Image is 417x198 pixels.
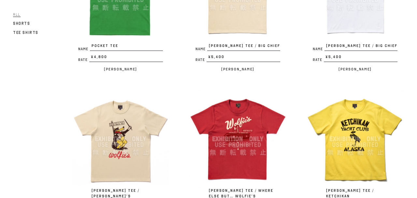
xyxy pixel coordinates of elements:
[13,29,38,37] a: Tee Shirts
[13,30,38,35] span: Tee Shirts
[324,43,397,51] span: [PERSON_NAME] TEE / BIG CHIEF
[90,43,163,51] span: POCKET TEE
[13,10,21,18] a: All
[72,65,169,73] p: [PERSON_NAME]
[13,12,21,17] span: All
[313,47,324,51] span: Name
[207,43,280,51] span: [PERSON_NAME] TEE / BIG CHIEF
[189,65,287,73] p: [PERSON_NAME]
[78,47,90,51] span: Name
[89,54,163,62] span: ¥4,800
[306,90,404,188] img: JOE MCCOY TEE / KETCHIKAN
[13,20,30,27] a: Shorts
[13,21,30,26] span: Shorts
[72,90,169,188] img: JOE MCCOY TEE / WOLFIE’S
[78,58,89,62] span: Rate
[324,54,397,62] span: ¥5,400
[313,58,324,62] span: Rate
[195,58,207,62] span: Rate
[207,54,280,62] span: ¥5,400
[195,47,207,51] span: Name
[189,90,287,188] img: JOE MCCOY TEE / WHERE ELSE BUT… WOLFIE’S
[306,65,404,73] p: [PERSON_NAME]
